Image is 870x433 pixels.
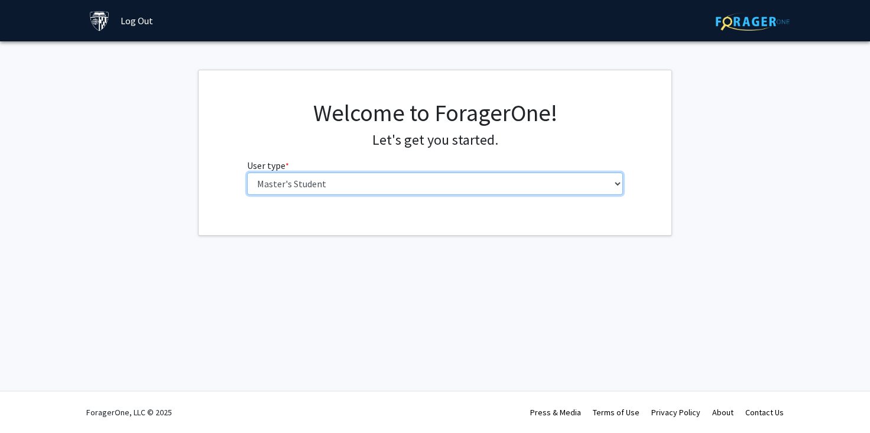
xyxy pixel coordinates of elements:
[530,407,581,418] a: Press & Media
[86,392,172,433] div: ForagerOne, LLC © 2025
[745,407,784,418] a: Contact Us
[247,132,624,149] h4: Let's get you started.
[9,380,50,424] iframe: Chat
[593,407,639,418] a: Terms of Use
[712,407,733,418] a: About
[247,158,289,172] label: User type
[247,99,624,127] h1: Welcome to ForagerOne!
[651,407,700,418] a: Privacy Policy
[716,12,790,31] img: ForagerOne Logo
[89,11,110,31] img: Johns Hopkins University Logo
